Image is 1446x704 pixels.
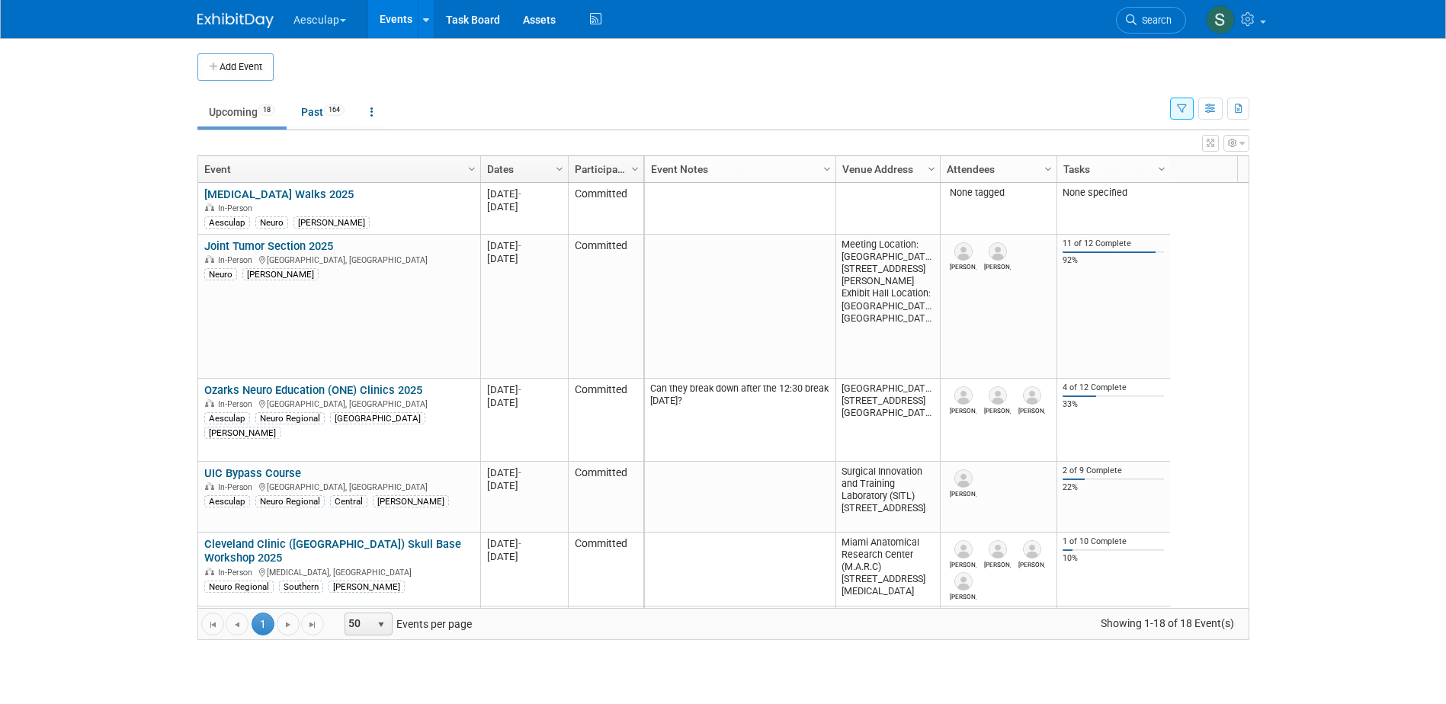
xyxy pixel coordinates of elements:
[568,235,643,379] td: Committed
[627,156,643,179] a: Column Settings
[201,613,224,635] a: Go to the first page
[204,537,461,565] a: Cleveland Clinic ([GEOGRAPHIC_DATA]) Skull Base Workshop 2025
[330,412,425,424] div: [GEOGRAPHIC_DATA]
[487,396,561,409] div: [DATE]
[218,568,257,578] span: In-Person
[218,203,257,213] span: In-Person
[207,619,219,631] span: Go to the first page
[1063,482,1164,493] div: 22%
[568,533,643,606] td: Committed
[923,156,940,179] a: Column Settings
[487,156,558,182] a: Dates
[821,163,833,175] span: Column Settings
[1042,163,1054,175] span: Column Settings
[984,405,1011,414] div: Brian Knop
[518,384,521,395] span: -
[231,619,243,631] span: Go to the previous page
[1063,238,1164,249] div: 11 of 12 Complete
[204,495,250,507] div: Aesculap
[835,462,940,533] td: Surgical Innovation and Training Laboratory (SITL) [STREET_ADDRESS]
[954,242,973,261] img: Conner Cunningham
[487,383,561,396] div: [DATE]
[819,156,835,179] a: Column Settings
[226,613,248,635] a: Go to the previous page
[518,467,521,478] span: -
[204,253,473,266] div: [GEOGRAPHIC_DATA], [GEOGRAPHIC_DATA]
[293,216,370,229] div: [PERSON_NAME]
[518,538,521,549] span: -
[290,98,356,126] a: Past164
[204,466,301,480] a: UIC Bypass Course
[1018,558,1045,568] div: John Addison
[575,156,633,182] a: Participation
[568,379,643,462] td: Committed
[1023,540,1041,558] img: John Addison
[984,261,1011,270] div: Brian Knop
[197,98,287,126] a: Upcoming18
[651,156,826,182] a: Event Notes
[255,412,325,424] div: Neuro Regional
[204,383,422,397] a: Ozarks Neuro Education (ONE) Clinics 2025
[204,216,250,229] div: Aesculap
[835,235,940,379] td: Meeting Location: [GEOGRAPHIC_DATA] [STREET_ADDRESS][PERSON_NAME] Exhibit Hall Location: [GEOGRAP...
[466,163,478,175] span: Column Settings
[645,379,835,462] td: Can they break down after the 12:30 break [DATE]?
[1153,156,1170,179] a: Column Settings
[568,183,643,235] td: Committed
[518,188,521,200] span: -
[487,239,561,252] div: [DATE]
[518,240,521,251] span: -
[463,156,480,179] a: Column Settings
[1063,255,1164,266] div: 92%
[1086,613,1248,634] span: Showing 1-18 of 18 Event(s)
[1063,187,1164,199] div: None specified
[954,386,973,405] img: Brad Sester
[255,216,288,229] div: Neuro
[242,268,319,280] div: [PERSON_NAME]
[1116,7,1186,34] a: Search
[1040,156,1056,179] a: Column Settings
[204,412,250,424] div: Aesculap
[946,187,1050,199] div: None tagged
[487,537,561,550] div: [DATE]
[1206,5,1235,34] img: Sara Hurson
[324,104,345,116] span: 164
[487,550,561,563] div: [DATE]
[375,619,387,631] span: select
[950,488,976,498] div: Tony Garcia
[487,187,561,200] div: [DATE]
[218,482,257,492] span: In-Person
[989,386,1007,405] img: Brian Knop
[842,156,930,182] a: Venue Address
[204,581,274,593] div: Neuro Regional
[551,156,568,179] a: Column Settings
[954,572,973,590] img: Patrick Brien
[950,405,976,414] div: Brad Sester
[204,427,281,439] div: [PERSON_NAME]
[373,495,449,507] div: [PERSON_NAME]
[325,613,487,635] span: Events per page
[835,533,940,606] td: Miami Anatomical Research Center (M.A.R.C) [STREET_ADDRESS][MEDICAL_DATA]
[950,261,976,270] div: Conner Cunningham
[329,581,405,593] div: [PERSON_NAME]
[487,466,561,479] div: [DATE]
[925,163,938,175] span: Column Settings
[204,187,354,201] a: [MEDICAL_DATA] Walks 2025
[255,495,325,507] div: Neuro Regional
[950,590,976,600] div: Patrick Brien
[218,255,257,265] span: In-Person
[205,482,214,490] img: In-Person Event
[205,255,214,263] img: In-Person Event
[950,558,976,568] div: Seth Kaeding
[204,268,237,280] div: Neuro
[1063,156,1160,182] a: Tasks
[1018,405,1045,414] div: Andy Dickherber
[1063,382,1164,393] div: 4 of 12 Complete
[568,462,643,533] td: Committed
[1063,399,1164,410] div: 33%
[947,156,1047,182] a: Attendees
[1137,14,1172,26] span: Search
[204,480,473,493] div: [GEOGRAPHIC_DATA], [GEOGRAPHIC_DATA]
[1063,466,1164,476] div: 2 of 9 Complete
[989,540,1007,558] img: Matt Brolley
